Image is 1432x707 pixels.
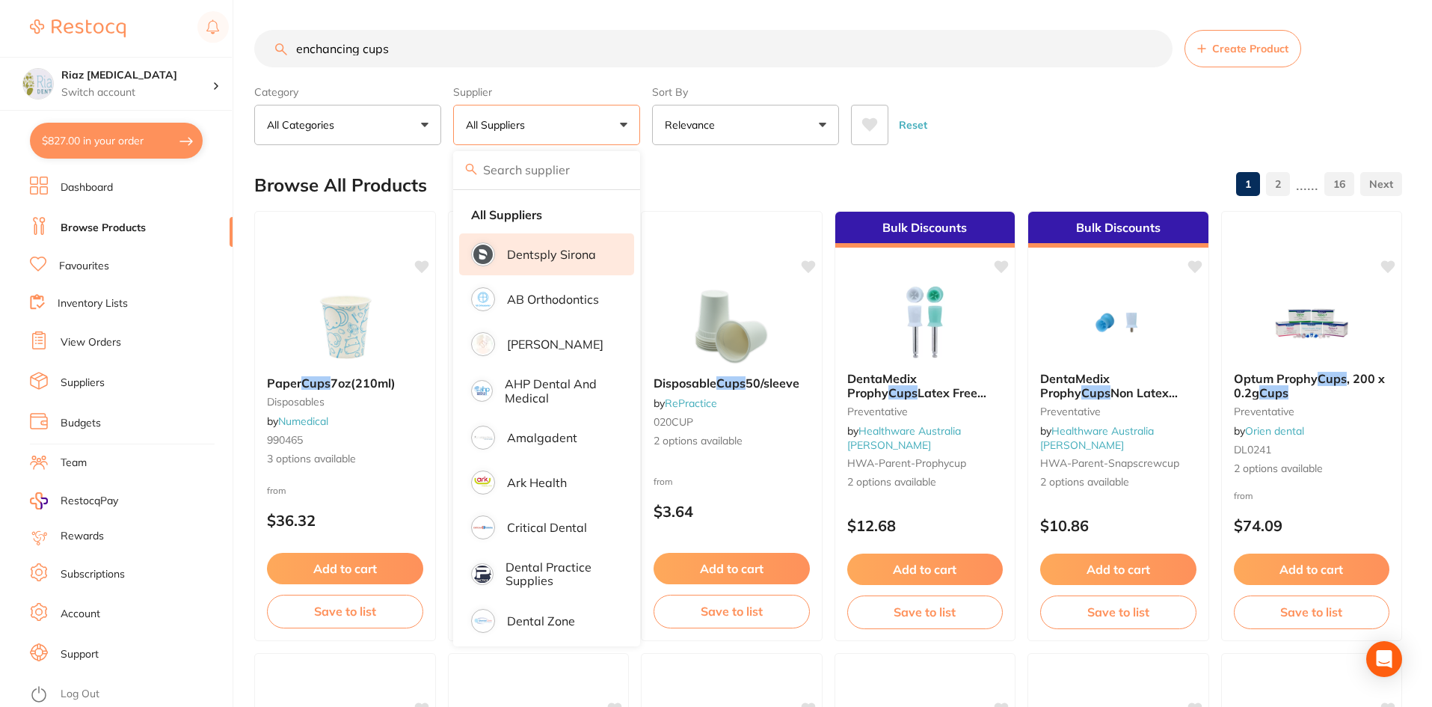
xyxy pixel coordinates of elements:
[1234,405,1390,417] small: preventative
[296,290,393,364] img: Paper Cups 7oz(210ml)
[1040,596,1196,628] button: Save to list
[301,376,331,391] em: Cups
[1263,285,1360,360] img: Optum Prophy Cups, 200 x 0.2g Cups
[654,503,810,520] p: $3.64
[267,414,328,428] span: by
[267,376,301,391] span: Paper
[652,105,839,145] button: Relevance
[665,117,721,132] p: Relevance
[1234,424,1304,438] span: by
[1234,554,1390,585] button: Add to cart
[331,376,396,391] span: 7oz(210ml)
[654,376,810,390] b: Disposable Cups 50/sleeve
[1366,641,1402,677] div: Open Intercom Messenger
[1040,554,1196,585] button: Add to cart
[61,456,87,471] a: Team
[505,377,613,405] p: AHP Dental and Medical
[1040,475,1196,490] span: 2 options available
[473,290,493,309] img: AB Orthodontics
[23,69,53,99] img: Riaz Dental Surgery
[1234,596,1390,628] button: Save to list
[652,85,839,99] label: Sort By
[61,416,101,431] a: Budgets
[1234,462,1390,477] span: 2 options available
[1028,212,1208,248] div: Bulk Discounts
[30,19,126,37] img: Restocq Logo
[61,221,146,236] a: Browse Products
[459,199,634,230] li: Clear selection
[473,566,491,584] img: Dental Practice Supplies
[847,424,961,451] span: by
[847,475,1004,490] span: 2 options available
[1324,169,1354,199] a: 16
[267,485,286,496] span: from
[30,492,118,509] a: RestocqPay
[1318,371,1347,386] em: Cups
[847,517,1004,534] p: $12.68
[453,85,640,99] label: Supplier
[473,382,491,400] img: AHP Dental and Medical
[59,259,109,274] a: Favourites
[507,521,587,534] p: Critical Dental
[507,476,567,489] p: Ark Health
[61,180,113,195] a: Dashboard
[835,212,1015,248] div: Bulk Discounts
[876,285,974,360] img: DentaMedix Prophy Cups Latex Free Latch 4 webs 100/Box
[267,512,423,529] p: $36.32
[61,647,99,662] a: Support
[654,434,810,449] span: 2 options available
[61,529,104,544] a: Rewards
[847,385,986,414] span: Latex Free Latch 4 webs 100/Box
[61,68,212,83] h4: Riaz Dental Surgery
[30,123,203,159] button: $827.00 in your order
[61,607,100,622] a: Account
[847,371,917,400] span: DentaMedix Prophy
[453,105,640,145] button: All Suppliers
[471,208,542,221] strong: All Suppliers
[894,105,932,145] button: Reset
[1040,372,1196,400] b: DentaMedix Prophy Cups Non Latex Snap On & Screw In - 100/Pack
[1234,443,1271,456] span: DL0241
[654,595,810,628] button: Save to list
[1234,372,1390,400] b: Optum Prophy Cups, 200 x 0.2g Cups
[683,290,780,364] img: Disposable Cups 50/sleeve
[1040,371,1110,400] span: DentaMedix Prophy
[267,553,423,584] button: Add to cart
[1040,405,1196,417] small: Preventative
[665,397,717,410] a: RePractice
[278,414,328,428] a: Numedical
[1040,424,1154,451] span: by
[453,151,640,189] input: Search supplier
[267,595,423,628] button: Save to list
[847,424,961,451] a: Healthware Australia [PERSON_NAME]
[61,85,212,100] p: Switch account
[1259,385,1288,400] em: Cups
[254,105,441,145] button: All Categories
[1266,169,1290,199] a: 2
[507,337,603,351] p: [PERSON_NAME]
[1069,285,1167,360] img: DentaMedix Prophy Cups Non Latex Snap On & Screw In - 100/Pack
[473,611,493,631] img: Dental Zone
[716,376,746,391] em: Cups
[1234,371,1318,386] span: Optum Prophy
[30,492,48,509] img: RestocqPay
[30,11,126,46] a: Restocq Logo
[473,334,493,354] img: Adam Dental
[1081,385,1110,400] em: Cups
[267,117,340,132] p: All Categories
[746,376,799,391] span: 50/sleeve
[267,396,423,408] small: disposables
[654,476,673,487] span: from
[466,117,531,132] p: All Suppliers
[1040,517,1196,534] p: $10.86
[1040,456,1179,470] span: HWA-parent-snapscrewcup
[505,560,613,588] p: Dental Practice Supplies
[58,296,128,311] a: Inventory Lists
[267,452,423,467] span: 3 options available
[61,494,118,509] span: RestocqPay
[30,683,228,707] button: Log Out
[847,405,1004,417] small: Preventative
[267,433,303,447] span: 990465
[473,428,493,447] img: Amalgadent
[847,456,966,470] span: HWA-parent-prophycup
